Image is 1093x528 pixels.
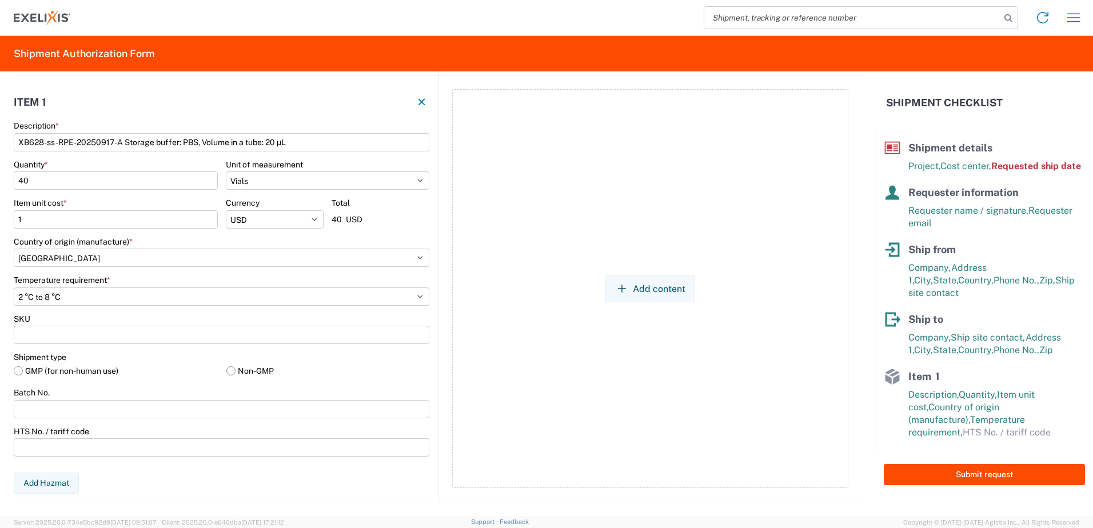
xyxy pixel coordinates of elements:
span: State, [933,345,958,355]
span: Phone No., [994,275,1039,286]
div: Shipment type [14,352,429,362]
span: Zip [1039,345,1053,355]
span: Quantity, [959,389,997,400]
span: State, [933,275,958,286]
span: Requester name / signature, [908,205,1028,216]
span: Ship site contact, [951,332,1026,343]
span: Country, [958,345,994,355]
button: Add Hazmat [14,473,79,494]
label: Currency [226,198,260,208]
label: Description [14,121,59,131]
span: Country of origin (manufacture), [908,402,999,425]
span: Server: 2025.20.0-734e5bc92d9 [14,519,157,526]
label: Unit of measurement [226,159,303,170]
span: HTS No. / tariff code [963,427,1051,438]
span: City, [914,345,933,355]
span: Company, [908,262,951,273]
span: [DATE] 09:51:07 [110,519,157,526]
span: Copyright © [DATE]-[DATE] Agistix Inc., All Rights Reserved [903,517,1079,527]
div: Total [332,198,429,208]
span: Phone No., [994,345,1039,355]
span: Item [908,370,931,382]
span: Ship to [908,313,943,325]
label: SKU [14,314,30,324]
span: USD [346,214,362,225]
label: Item unit cost [14,198,67,208]
label: Non-GMP [226,362,430,379]
label: Country of origin (manufacture) [14,237,133,247]
span: Ship from [908,243,956,255]
span: [DATE] 17:21:12 [241,519,284,526]
span: 1 [935,370,940,382]
h2: Shipment Authorization Form [14,47,155,61]
label: GMP (for non-human use) [14,362,217,379]
h2: Shipment Checklist [886,96,1003,110]
a: Feedback [500,518,529,525]
span: Shipment details [908,142,992,154]
span: 40 [332,214,342,225]
span: Requester information [908,186,1019,198]
h2: Item 1 [14,97,46,108]
span: Company, [908,332,951,343]
button: Add content [605,275,695,302]
span: City, [914,275,933,286]
span: Zip, [1039,275,1055,286]
span: Requested ship date [991,161,1081,171]
label: HTS No. / tariff code [14,426,89,437]
label: Quantity [14,159,48,170]
span: Description, [908,389,959,400]
span: Cost center, [940,161,991,171]
span: Country, [958,275,994,286]
label: Temperature requirement [14,275,110,285]
span: Project, [908,161,940,171]
button: Submit request [884,464,1085,485]
span: Client: 2025.20.0-e640dba [162,519,284,526]
a: Support [471,518,500,525]
label: Batch No. [14,387,50,398]
input: Shipment, tracking or reference number [704,7,1000,29]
